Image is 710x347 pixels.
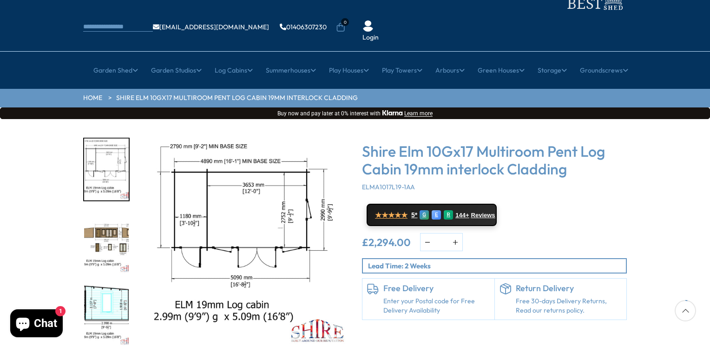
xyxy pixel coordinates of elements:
a: Garden Studios [151,59,202,82]
a: Play Towers [382,59,422,82]
a: Enter your Postal code for Free Delivery Availability [383,297,490,315]
p: Lead Time: 2 Weeks [368,261,626,271]
a: Summerhouses [266,59,316,82]
div: E [432,210,441,220]
a: Play Houses [329,59,369,82]
h6: Free Delivery [383,283,490,294]
ins: £2,294.00 [362,237,411,247]
img: Elm2990x50909_9x16_8mmft_eec6c100-4d89-4958-be31-173a0c41a430_200x200.jpg [84,212,129,274]
a: Green Houses [478,59,525,82]
a: Storage [538,59,567,82]
span: Reviews [471,212,495,219]
span: 144+ [455,212,469,219]
span: ELMA1017L19-1AA [362,183,415,191]
div: 4 / 10 [83,211,130,274]
a: HOME [83,93,102,103]
a: [EMAIL_ADDRESS][DOMAIN_NAME] [153,24,269,30]
div: G [420,210,429,220]
img: User Icon [362,20,374,32]
div: R [444,210,453,220]
span: 0 [341,18,349,26]
a: Groundscrews [580,59,628,82]
a: Log Cabins [215,59,253,82]
a: Shire Elm 10Gx17 Multiroom Pent Log Cabin 19mm interlock Cladding [116,93,358,103]
img: Elm2990x50909_9x16_8PLAN_fa07f756-2e9b-4080-86e3-fc095bf7bbd6_200x200.jpg [84,139,129,200]
div: 5 / 10 [83,283,130,347]
span: ★★★★★ [375,211,408,220]
a: 0 [336,23,345,32]
div: 3 / 10 [83,138,130,201]
a: ★★★★★ 5* G E R 144+ Reviews [367,204,497,226]
a: Garden Shed [93,59,138,82]
a: Arbours [435,59,465,82]
h3: Shire Elm 10Gx17 Multiroom Pent Log Cabin 19mm interlock Cladding [362,142,627,178]
a: Login [362,33,379,42]
h6: Return Delivery [516,283,622,294]
p: Free 30-days Delivery Returns, Read our returns policy. [516,297,622,315]
img: Shire Elm 10Gx17 Multiroom Pent Log Cabin 19mm interlock Cladding - Best Shed [139,138,348,347]
img: Elm2990x50909_9x16_8INTERNALHT_eb649b63-12b1-4173-b139-2a2ad5162572_200x200.jpg [84,284,129,346]
a: 01406307230 [280,24,327,30]
inbox-online-store-chat: Shopify online store chat [7,309,66,340]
